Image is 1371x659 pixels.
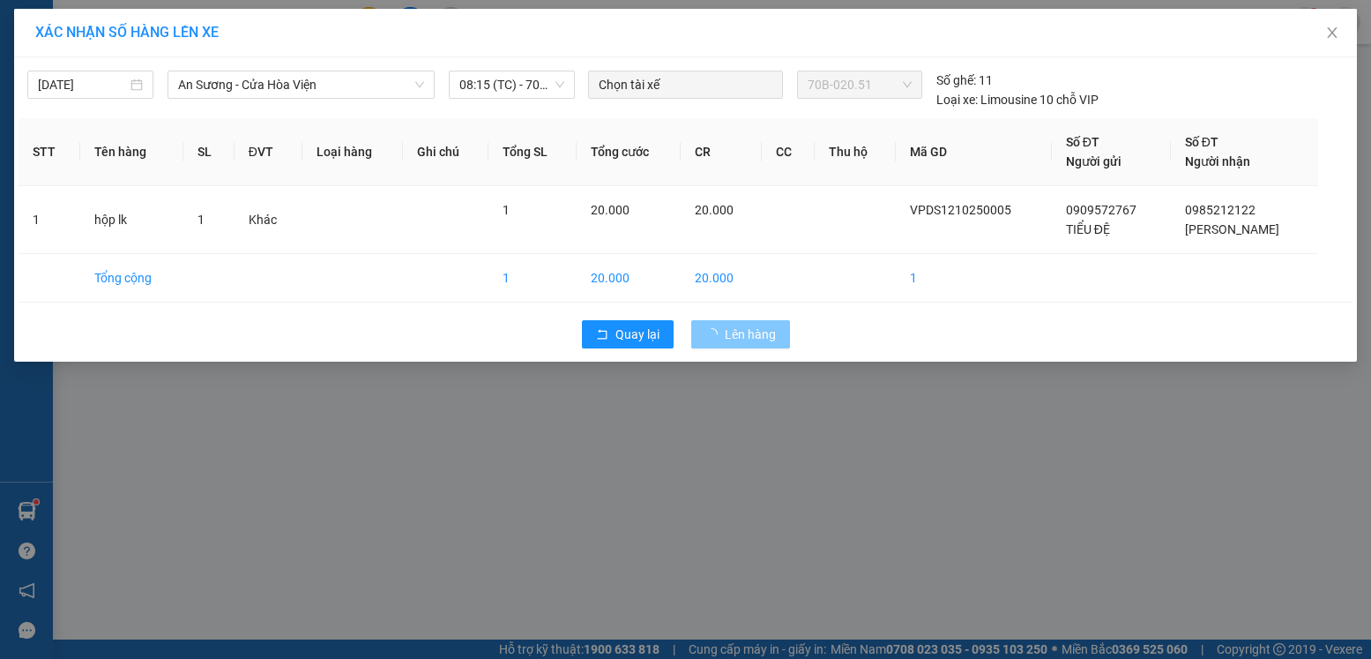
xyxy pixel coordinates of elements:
[414,79,425,90] span: down
[1066,135,1099,149] span: Số ĐT
[808,71,912,98] span: 70B-020.51
[1185,135,1218,149] span: Số ĐT
[681,254,762,303] td: 20.000
[596,328,608,342] span: rollback
[705,328,725,341] span: loading
[1185,222,1279,236] span: [PERSON_NAME]
[1066,203,1136,217] span: 0909572767
[488,118,577,186] th: Tổng SL
[896,118,1052,186] th: Mã GD
[936,90,1099,109] div: Limousine 10 chỗ VIP
[39,128,108,139] span: 09:59:04 [DATE]
[80,254,183,303] td: Tổng cộng
[582,320,674,348] button: rollbackQuay lại
[38,75,127,94] input: 12/10/2025
[762,118,815,186] th: CC
[896,254,1052,303] td: 1
[403,118,488,186] th: Ghi chú
[488,254,577,303] td: 1
[139,10,242,25] strong: ĐỒNG PHƯỚC
[48,95,216,109] span: -----------------------------------------
[302,118,404,186] th: Loại hàng
[139,79,216,89] span: Hotline: 19001152
[577,118,681,186] th: Tổng cước
[5,114,185,124] span: [PERSON_NAME]:
[591,203,630,217] span: 20.000
[815,118,896,186] th: Thu hộ
[681,118,762,186] th: CR
[178,71,424,98] span: An Sương - Cửa Hòa Viện
[459,71,564,98] span: 08:15 (TC) - 70B-020.51
[1325,26,1339,40] span: close
[577,254,681,303] td: 20.000
[35,24,219,41] span: XÁC NHẬN SỐ HÀNG LÊN XE
[235,186,302,254] td: Khác
[1308,9,1357,58] button: Close
[695,203,734,217] span: 20.000
[19,186,80,254] td: 1
[139,53,242,75] span: 01 Võ Văn Truyện, KP.1, Phường 2
[183,118,235,186] th: SL
[1185,203,1256,217] span: 0985212122
[1066,154,1121,168] span: Người gửi
[691,320,790,348] button: Lên hàng
[615,325,659,344] span: Quay lại
[1185,154,1250,168] span: Người nhận
[19,118,80,186] th: STT
[936,90,978,109] span: Loại xe:
[139,28,237,50] span: Bến xe [GEOGRAPHIC_DATA]
[936,71,976,90] span: Số ghế:
[80,118,183,186] th: Tên hàng
[5,128,108,139] span: In ngày:
[197,213,205,227] span: 1
[1066,222,1110,236] span: TIỂU ĐỆ
[503,203,510,217] span: 1
[80,186,183,254] td: hộp lk
[936,71,993,90] div: 11
[725,325,776,344] span: Lên hàng
[235,118,302,186] th: ĐVT
[910,203,1011,217] span: VPDS1210250005
[88,112,185,125] span: VPDS1210250005
[6,11,85,88] img: logo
